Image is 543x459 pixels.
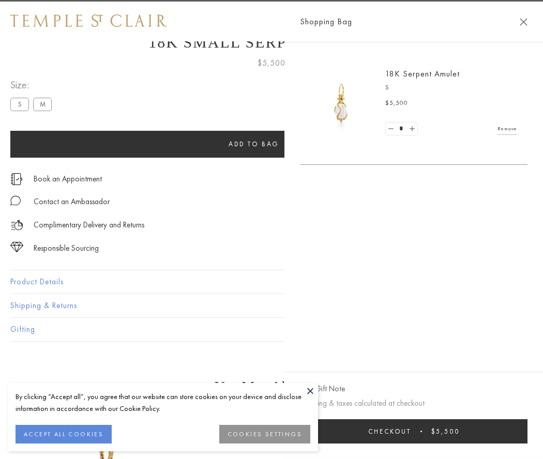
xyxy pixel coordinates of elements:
span: $5,500 [385,98,408,109]
p: Shipping & taxes calculated at checkout [300,397,527,410]
button: Add to bag [10,131,497,158]
span: Size: [10,76,56,94]
h1: 18K Small Serpent Amulet [10,34,533,51]
label: S [10,98,29,111]
a: Set quantity to 2 [406,123,417,135]
img: Temple St. Clair [10,14,167,27]
a: 18K Serpent Amulet [385,68,460,79]
span: $5,500 [258,56,285,70]
button: Product Details [10,270,533,294]
p: S [385,83,517,93]
div: By clicking “Accept all”, you agree that our website can store cookies on your device and disclos... [16,391,310,415]
span: $5,500 [431,427,460,436]
img: icon_appointment.svg [10,173,23,185]
span: Shopping Bag [300,15,352,28]
h3: You May Also Like [26,378,517,395]
button: ACCEPT ALL COOKIES [16,425,112,443]
button: Shipping & Returns [10,294,533,317]
button: COOKIES SETTINGS [219,425,310,443]
a: Remove [497,123,517,134]
button: Checkout $5,500 [300,419,527,443]
div: Responsible Sourcing [34,242,99,255]
label: M [33,98,52,111]
a: Book an Appointment [34,173,102,185]
span: Add to bag [229,140,279,148]
button: Close Shopping Bag [520,18,527,26]
div: Contact an Ambassador [34,195,110,208]
button: Add Gift Note [300,382,345,395]
img: icon_sourcing.svg [10,242,23,252]
a: Set quantity to 0 [386,123,396,135]
span: Checkout [368,427,411,436]
img: icon_delivery.svg [10,219,23,232]
img: MessageIcon-01_2.svg [10,195,21,206]
p: Complimentary Delivery and Returns [34,219,144,232]
img: P51836-E11SERPPV [310,72,372,134]
button: Gifting [10,318,533,341]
